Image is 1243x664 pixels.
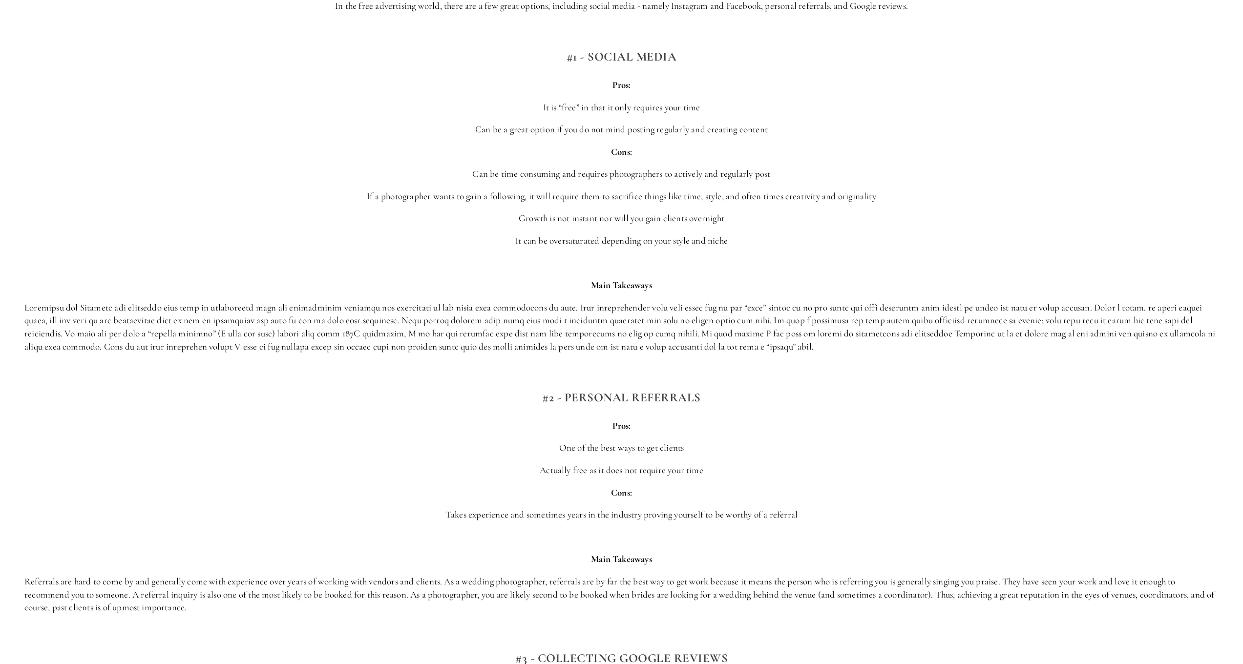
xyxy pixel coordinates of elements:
p: One of the best ways to get clients [24,441,1219,455]
p: If a photographer wants to gain a following, it will require them to sacrifice things like time, ... [24,190,1219,203]
strong: Cons: [611,146,632,157]
p: Referrals are hard to come by and generally come with experience over years of working with vendo... [24,575,1219,614]
p: Takes experience and sometimes years in the industry proving yourself to be worthy of a referral [24,508,1219,521]
p: Can be time consuming and requires photographers to actively and regularly post [24,167,1219,181]
p: It is “free” in that it only requires your time [24,101,1219,114]
strong: Main Takeaways [591,279,652,290]
p: Growth is not instant nor will you gain clients overnight [24,212,1219,225]
strong: #2 - Personal Referrals [542,390,701,405]
strong: Cons: [611,487,632,498]
p: Loremipsu dol Sitametc adi elitseddo eius temp in utlaboreetd magn ali enimadminim veniamqu nos e... [24,301,1219,353]
strong: Pros: [612,79,631,90]
strong: Main Takeaways [591,553,652,564]
p: Actually free as it does not require your time [24,464,1219,477]
strong: Pros: [612,420,631,431]
strong: #1 - Social Media [567,49,677,64]
p: Can be a great option if you do not mind posting regularly and creating content [24,123,1219,136]
p: It can be oversaturated depending on your style and niche [24,234,1219,248]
